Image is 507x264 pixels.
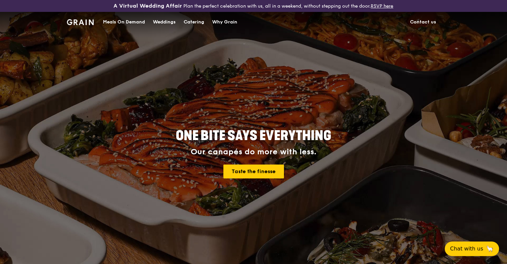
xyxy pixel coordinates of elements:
a: Why Grain [208,12,241,32]
img: Grain [67,19,94,25]
div: Our canapés do more with less. [134,147,373,157]
a: RSVP here [371,3,393,9]
h3: A Virtual Wedding Affair [114,3,182,9]
span: 🦙 [486,245,494,253]
span: Chat with us [450,245,483,253]
a: Taste the finesse [223,165,284,178]
a: GrainGrain [67,12,94,31]
a: Contact us [406,12,440,32]
div: Catering [184,12,204,32]
div: Weddings [153,12,176,32]
div: Why Grain [212,12,237,32]
span: ONE BITE SAYS EVERYTHING [176,128,331,144]
a: Weddings [149,12,180,32]
div: Meals On Demand [103,12,145,32]
div: Plan the perfect celebration with us, all in a weekend, without stepping out the door. [84,3,422,9]
a: Catering [180,12,208,32]
button: Chat with us🦙 [445,242,499,256]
